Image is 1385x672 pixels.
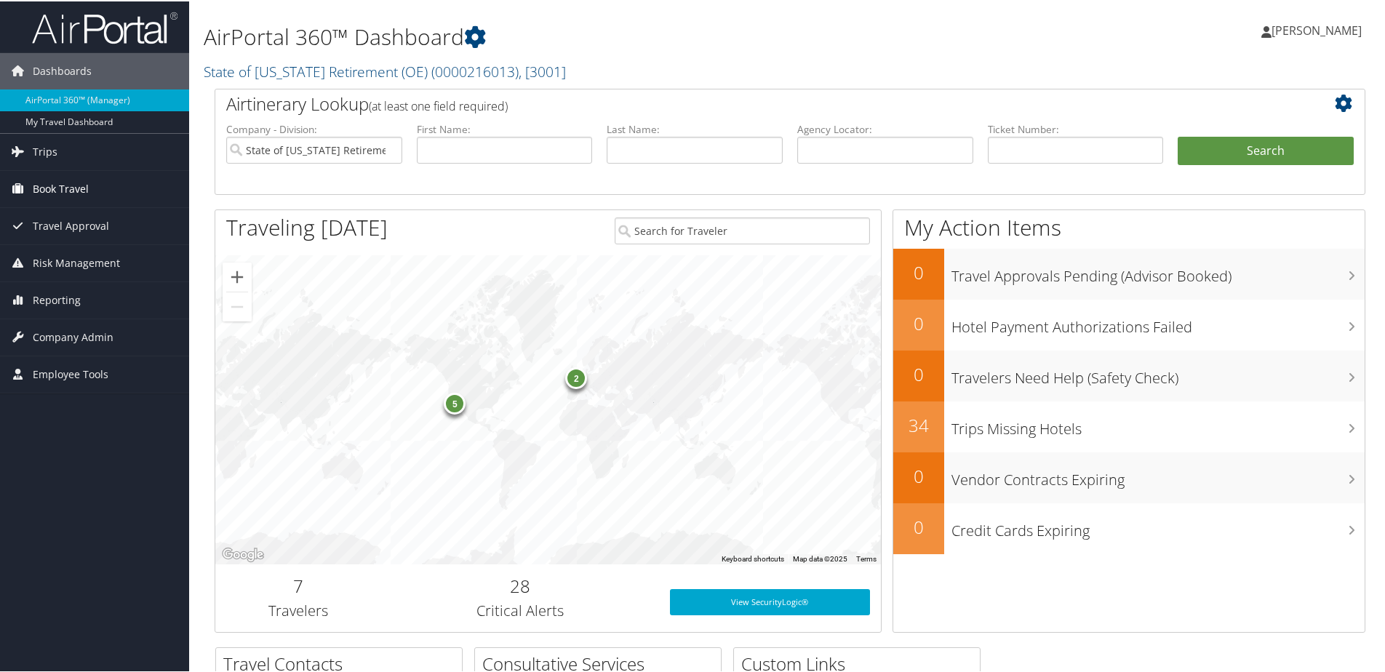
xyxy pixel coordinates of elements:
img: airportal-logo.png [32,9,177,44]
span: Dashboards [33,52,92,88]
span: ( 0000216013 ) [431,60,519,80]
a: Open this area in Google Maps (opens a new window) [219,544,267,563]
h2: 0 [893,361,944,385]
h3: Hotel Payment Authorizations Failed [951,308,1365,336]
h2: Airtinerary Lookup [226,90,1258,115]
label: Ticket Number: [988,121,1164,135]
a: 34Trips Missing Hotels [893,400,1365,451]
h3: Vendor Contracts Expiring [951,461,1365,489]
button: Zoom out [223,291,252,320]
h2: 0 [893,259,944,284]
a: 0Hotel Payment Authorizations Failed [893,298,1365,349]
button: Zoom in [223,261,252,290]
h2: 0 [893,310,944,335]
a: State of [US_STATE] Retirement (OE) [204,60,566,80]
a: 0Credit Cards Expiring [893,502,1365,553]
h2: 0 [893,463,944,487]
span: Risk Management [33,244,120,280]
h3: Credit Cards Expiring [951,512,1365,540]
span: Reporting [33,281,81,317]
a: 0Travel Approvals Pending (Advisor Booked) [893,247,1365,298]
span: Travel Approval [33,207,109,243]
span: (at least one field required) [369,97,508,113]
a: Terms (opens in new tab) [856,553,877,561]
span: , [ 3001 ] [519,60,566,80]
h1: Traveling [DATE] [226,211,388,241]
label: Company - Division: [226,121,402,135]
h3: Critical Alerts [393,599,648,620]
h2: 28 [393,572,648,597]
span: Trips [33,132,57,169]
div: 5 [444,391,466,413]
h2: 34 [893,412,944,436]
h2: 7 [226,572,371,597]
h3: Trips Missing Hotels [951,410,1365,438]
label: Last Name: [607,121,783,135]
span: Map data ©2025 [793,553,847,561]
img: Google [219,544,267,563]
label: Agency Locator: [797,121,973,135]
h3: Travel Approvals Pending (Advisor Booked) [951,257,1365,285]
h1: AirPortal 360™ Dashboard [204,20,986,51]
h3: Travelers Need Help (Safety Check) [951,359,1365,387]
a: View SecurityLogic® [670,588,870,614]
h1: My Action Items [893,211,1365,241]
span: Company Admin [33,318,113,354]
h3: Travelers [226,599,371,620]
span: Employee Tools [33,355,108,391]
span: [PERSON_NAME] [1272,21,1362,37]
button: Search [1178,135,1354,164]
label: First Name: [417,121,593,135]
a: 0Vendor Contracts Expiring [893,451,1365,502]
span: Book Travel [33,169,89,206]
div: 2 [566,366,588,388]
button: Keyboard shortcuts [722,553,784,563]
h2: 0 [893,513,944,538]
a: 0Travelers Need Help (Safety Check) [893,349,1365,400]
input: Search for Traveler [615,216,870,243]
a: [PERSON_NAME] [1261,7,1376,51]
